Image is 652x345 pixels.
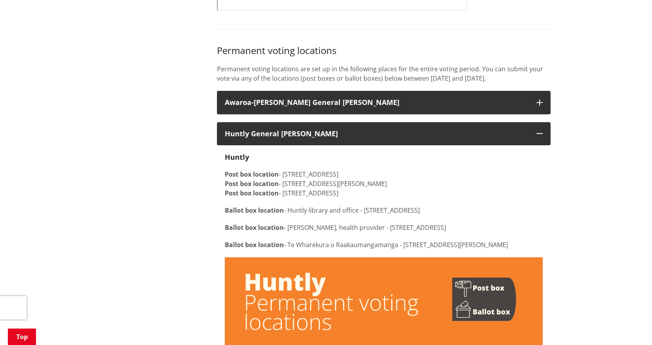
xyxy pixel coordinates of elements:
p: - Te Wharekura o Raakaumangamanga - [STREET_ADDRESS][PERSON_NAME] [225,240,543,249]
strong: Post box location [225,189,279,197]
strong: Ballot box location [225,206,284,215]
strong: Huntly [225,152,249,162]
p: Permanent voting locations are set up in the following places for the entire voting period. You c... [217,64,551,83]
button: Awaroa-[PERSON_NAME] General [PERSON_NAME] [217,91,551,114]
p: - Huntly library and office - [STREET_ADDRESS] [225,206,543,215]
a: Top [8,329,36,345]
p: - [STREET_ADDRESS] - [STREET_ADDRESS][PERSON_NAME] - [STREET_ADDRESS] [225,170,543,198]
h3: Permanent voting locations [217,45,551,56]
h3: Awaroa-[PERSON_NAME] General [PERSON_NAME] [225,99,529,107]
iframe: Messenger Launcher [616,312,644,340]
strong: Ballot box location [225,223,284,232]
p: - [PERSON_NAME], health provider - [STREET_ADDRESS] [225,223,543,232]
h3: Huntly General [PERSON_NAME] [225,130,529,138]
button: Huntly General [PERSON_NAME] [217,122,551,146]
strong: Post box location [225,179,279,188]
strong: Post box location [225,170,279,179]
strong: Ballot box location [225,240,284,249]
